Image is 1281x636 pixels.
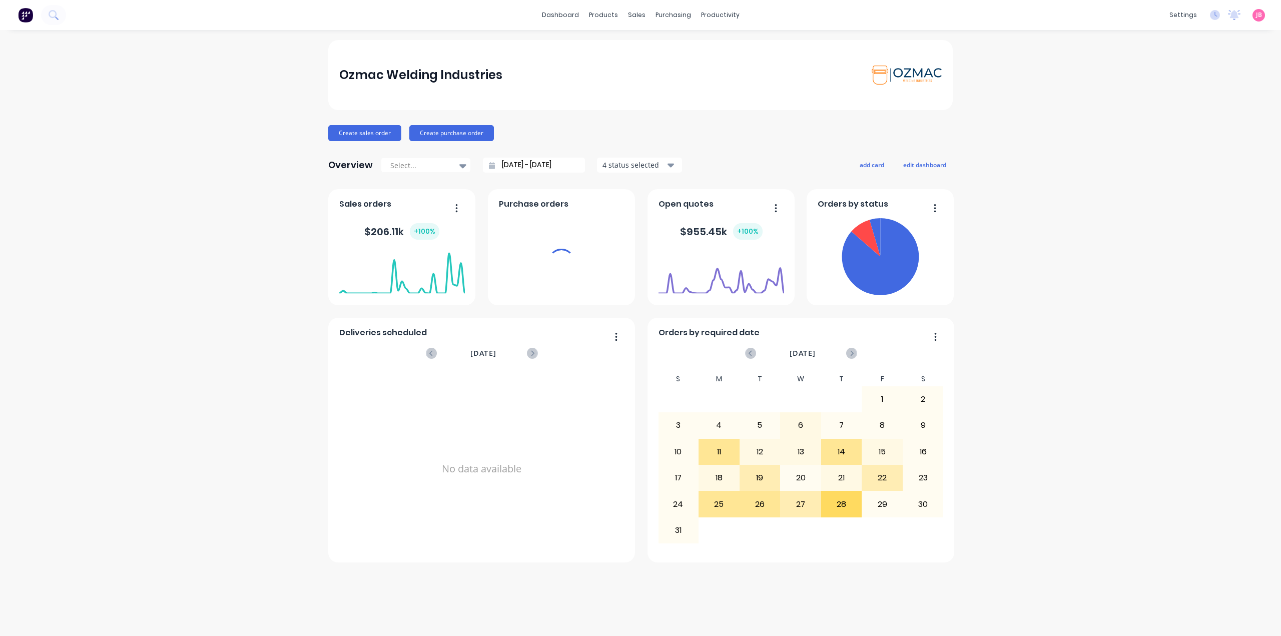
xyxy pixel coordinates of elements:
[740,465,780,490] div: 19
[499,198,568,210] span: Purchase orders
[537,8,584,23] a: dashboard
[699,439,739,464] div: 11
[339,327,427,339] span: Deliveries scheduled
[733,223,763,240] div: + 100 %
[790,348,816,359] span: [DATE]
[410,223,439,240] div: + 100 %
[659,465,699,490] div: 17
[1164,8,1202,23] div: settings
[1256,11,1262,20] span: JB
[659,439,699,464] div: 10
[822,465,862,490] div: 21
[328,125,401,141] button: Create sales order
[822,491,862,516] div: 28
[659,198,714,210] span: Open quotes
[699,413,739,438] div: 4
[339,65,502,85] div: Ozmac Welding Industries
[862,465,902,490] div: 22
[862,491,902,516] div: 29
[821,372,862,386] div: T
[740,413,780,438] div: 5
[339,372,624,566] div: No data available
[822,413,862,438] div: 7
[680,223,763,240] div: $ 955.45k
[364,223,439,240] div: $ 206.11k
[409,125,494,141] button: Create purchase order
[699,465,739,490] div: 18
[699,491,739,516] div: 25
[780,372,821,386] div: W
[903,372,944,386] div: S
[584,8,623,23] div: products
[862,413,902,438] div: 8
[872,66,942,85] img: Ozmac Welding Industries
[781,465,821,490] div: 20
[740,372,781,386] div: T
[862,372,903,386] div: F
[853,158,891,171] button: add card
[651,8,696,23] div: purchasing
[903,465,943,490] div: 23
[339,198,391,210] span: Sales orders
[659,413,699,438] div: 3
[903,439,943,464] div: 16
[659,491,699,516] div: 24
[781,413,821,438] div: 6
[659,518,699,543] div: 31
[623,8,651,23] div: sales
[18,8,33,23] img: Factory
[597,158,682,173] button: 4 status selected
[470,348,496,359] span: [DATE]
[862,387,902,412] div: 1
[822,439,862,464] div: 14
[862,439,902,464] div: 15
[897,158,953,171] button: edit dashboard
[740,491,780,516] div: 26
[903,491,943,516] div: 30
[328,155,373,175] div: Overview
[781,439,821,464] div: 13
[818,198,888,210] span: Orders by status
[740,439,780,464] div: 12
[602,160,666,170] div: 4 status selected
[903,413,943,438] div: 9
[696,8,745,23] div: productivity
[658,372,699,386] div: S
[699,372,740,386] div: M
[903,387,943,412] div: 2
[781,491,821,516] div: 27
